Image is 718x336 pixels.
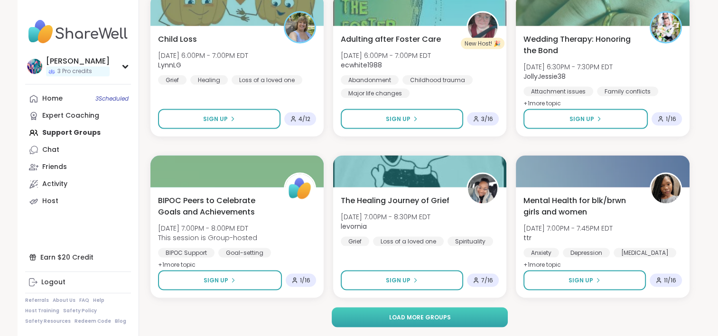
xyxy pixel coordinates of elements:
[386,276,410,284] span: Sign Up
[25,90,131,107] a: Home3Scheduled
[42,162,67,172] div: Friends
[341,88,410,98] div: Major life changes
[523,86,593,96] div: Attachment issues
[158,60,181,69] b: LynnLG
[523,270,645,290] button: Sign Up
[468,174,497,203] img: levornia
[158,33,197,45] span: Child Loss
[461,37,504,49] div: New Host! 🎉
[341,236,369,246] div: Grief
[341,195,449,206] span: The Healing Journey of Grief
[79,297,89,304] a: FAQ
[341,212,430,221] span: [DATE] 7:00PM - 8:30PM EDT
[341,221,367,231] b: levornia
[46,56,110,66] div: [PERSON_NAME]
[158,195,273,217] span: BIPOC Peers to Celebrate Goals and Achievements
[203,114,228,123] span: Sign Up
[341,270,463,290] button: Sign Up
[563,248,610,257] div: Depression
[569,276,593,284] span: Sign Up
[25,297,49,304] a: Referrals
[614,248,676,257] div: [MEDICAL_DATA]
[204,276,228,284] span: Sign Up
[341,50,431,60] span: [DATE] 6:00PM - 7:00PM EDT
[42,179,67,189] div: Activity
[218,248,271,257] div: Goal-setting
[341,109,463,129] button: Sign Up
[190,75,228,84] div: Healing
[158,50,248,60] span: [DATE] 6:00PM - 7:00PM EDT
[597,86,658,96] div: Family conflicts
[25,141,131,159] a: Chat
[95,95,129,103] span: 3 Scheduled
[63,308,97,314] a: Safety Policy
[93,297,104,304] a: Help
[341,75,399,84] div: Abandonment
[158,248,214,257] div: BIPOC Support
[300,276,310,284] span: 1 / 16
[523,233,532,242] b: ttr
[664,276,676,284] span: 11 / 16
[402,75,473,84] div: Childhood trauma
[298,115,310,122] span: 4 / 12
[57,67,92,75] span: 3 Pro credits
[651,174,681,203] img: ttr
[25,318,71,325] a: Safety Resources
[25,249,131,266] div: Earn $20 Credit
[386,114,410,123] span: Sign Up
[373,236,444,246] div: Loss of a loved one
[115,318,126,325] a: Blog
[25,159,131,176] a: Friends
[42,111,99,121] div: Expert Coaching
[42,145,59,155] div: Chat
[341,33,441,45] span: Adulting after Foster Care
[523,223,613,233] span: [DATE] 7:00PM - 7:45PM EDT
[158,109,280,129] button: Sign Up
[25,193,131,210] a: Host
[75,318,111,325] a: Redeem Code
[523,109,647,129] button: Sign Up
[523,248,559,257] div: Anxiety
[41,278,65,287] div: Logout
[232,75,302,84] div: Loss of a loved one
[341,60,382,69] b: ecwhite1988
[158,223,257,233] span: [DATE] 7:00PM - 8:00PM EDT
[25,176,131,193] a: Activity
[481,115,493,122] span: 3 / 16
[332,307,508,327] button: Load more groups
[666,115,676,122] span: 1 / 16
[523,33,639,56] span: Wedding Therapy: Honoring the Bond
[42,196,58,206] div: Host
[158,270,282,290] button: Sign Up
[523,195,639,217] span: Mental Health for blk/brwn girls and women
[523,62,613,71] span: [DATE] 6:30PM - 7:30PM EDT
[158,233,257,242] span: This session is Group-hosted
[158,75,186,84] div: Grief
[25,15,131,48] img: ShareWell Nav Logo
[468,12,497,42] img: ecwhite1988
[25,274,131,291] a: Logout
[448,236,493,246] div: Spirituality
[285,12,315,42] img: LynnLG
[285,174,315,203] img: ShareWell
[569,114,594,123] span: Sign Up
[389,313,450,321] span: Load more groups
[481,276,493,284] span: 7 / 16
[42,94,63,103] div: Home
[651,12,681,42] img: JollyJessie38
[25,308,59,314] a: Host Training
[27,59,42,74] img: hollyjanicki
[25,107,131,124] a: Expert Coaching
[53,297,75,304] a: About Us
[523,71,566,81] b: JollyJessie38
